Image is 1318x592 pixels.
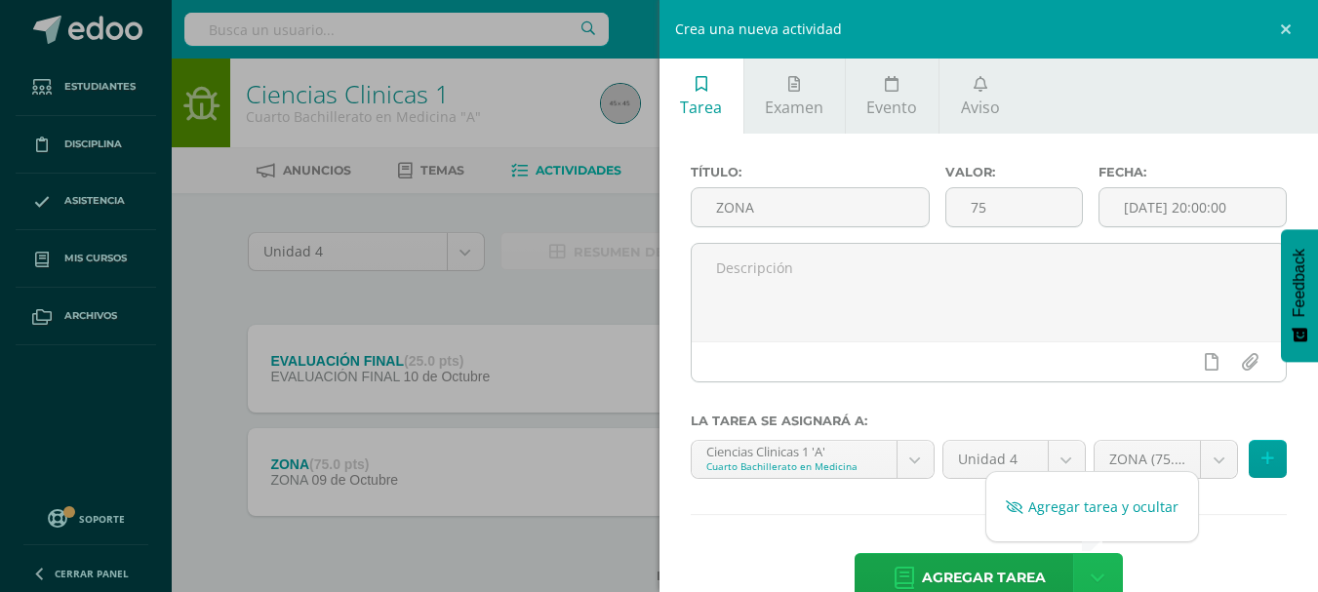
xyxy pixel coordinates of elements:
a: Aviso [939,59,1020,134]
a: Tarea [659,59,743,134]
input: Fecha de entrega [1099,188,1286,226]
label: Título: [691,165,930,179]
a: Examen [744,59,845,134]
button: Feedback - Mostrar encuesta [1281,229,1318,362]
a: Unidad 4 [943,441,1085,478]
div: Ciencias Clinicas 1 'A' [706,441,882,459]
span: Aviso [961,97,1000,118]
span: Feedback [1291,249,1308,317]
span: Evento [866,97,917,118]
span: Tarea [680,97,722,118]
a: Ciencias Clinicas 1 'A'Cuarto Bachillerato en Medicina [692,441,934,478]
input: Puntos máximos [946,188,1082,226]
label: Valor: [945,165,1083,179]
span: ZONA (75.0%) [1109,441,1186,478]
span: Examen [765,97,823,118]
a: ZONA (75.0%) [1095,441,1238,478]
a: Agregar tarea y ocultar [986,492,1198,522]
input: Título [692,188,929,226]
label: Fecha: [1098,165,1287,179]
a: Evento [846,59,939,134]
span: Unidad 4 [958,441,1033,478]
label: La tarea se asignará a: [691,414,1288,428]
div: Cuarto Bachillerato en Medicina [706,459,882,473]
